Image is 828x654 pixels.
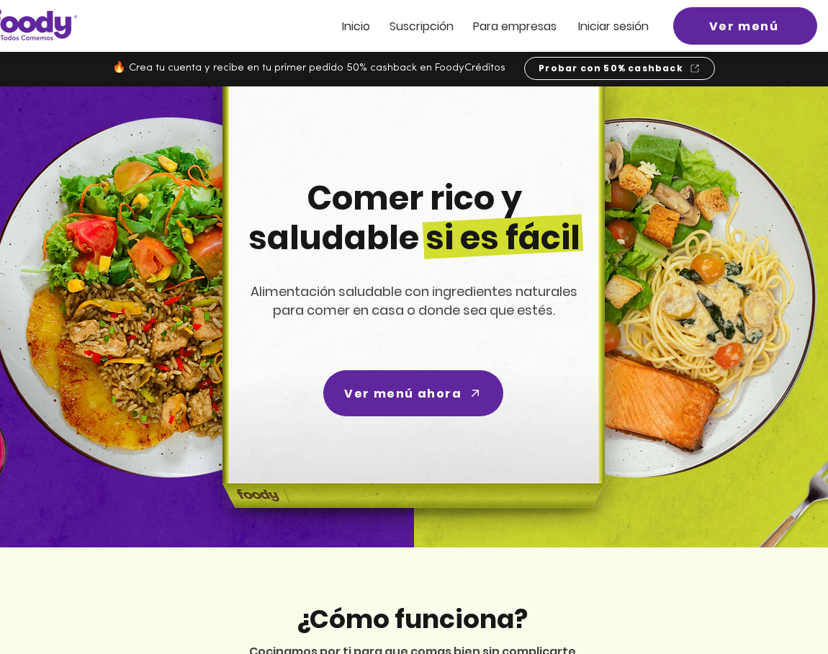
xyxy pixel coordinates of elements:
a: Para empresas [473,20,557,32]
a: Inicio [342,20,370,32]
a: Ver menú ahora [323,370,503,416]
img: headline-center-compress.png [182,86,640,547]
span: Alimentación saludable con ingredientes naturales para comer en casa o donde sea que estés. [251,282,577,319]
span: Inicio [342,18,370,35]
span: ra empresas [487,18,557,35]
a: Iniciar sesión [578,20,649,32]
span: Ver menú ahora [344,385,462,403]
span: Iniciar sesión [578,18,649,35]
span: Ver menú [709,17,779,35]
span: ¿Cómo funciona? [296,601,528,637]
span: Comer rico y saludable si es fácil [248,175,580,261]
span: 🔥 Crea tu cuenta y recibe en tu primer pedido 50% cashback en FoodyCréditos [112,63,505,73]
a: Probar con 50% cashback [524,57,715,80]
span: Suscripción [390,18,454,35]
a: Ver menú [673,7,817,45]
a: Suscripción [390,20,454,32]
span: Pa [473,18,487,35]
span: Probar con 50% cashback [539,62,683,75]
